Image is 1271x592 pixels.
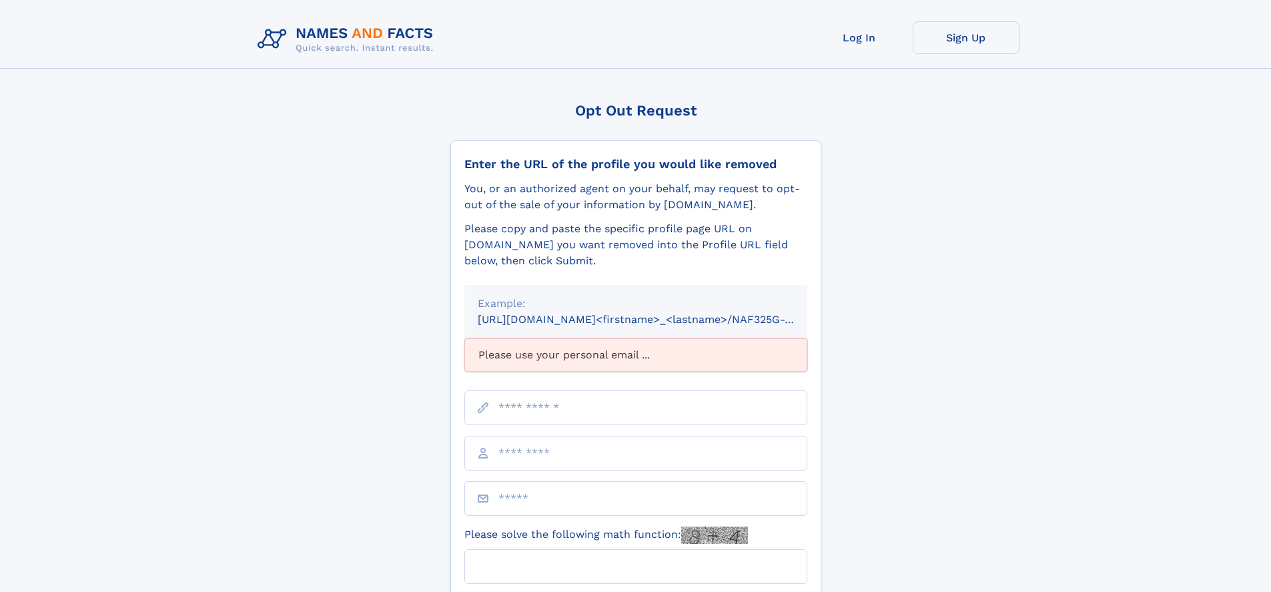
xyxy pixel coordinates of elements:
div: Enter the URL of the profile you would like removed [464,157,807,172]
a: Log In [806,21,913,54]
div: Please copy and paste the specific profile page URL on [DOMAIN_NAME] you want removed into the Pr... [464,221,807,269]
a: Sign Up [913,21,1019,54]
div: You, or an authorized agent on your behalf, may request to opt-out of the sale of your informatio... [464,181,807,213]
small: [URL][DOMAIN_NAME]<firstname>_<lastname>/NAF325G-xxxxxxxx [478,313,833,326]
div: Opt Out Request [450,102,821,119]
img: Logo Names and Facts [252,21,444,57]
div: Example: [478,296,794,312]
label: Please solve the following math function: [464,527,748,544]
div: Please use your personal email ... [464,338,807,372]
